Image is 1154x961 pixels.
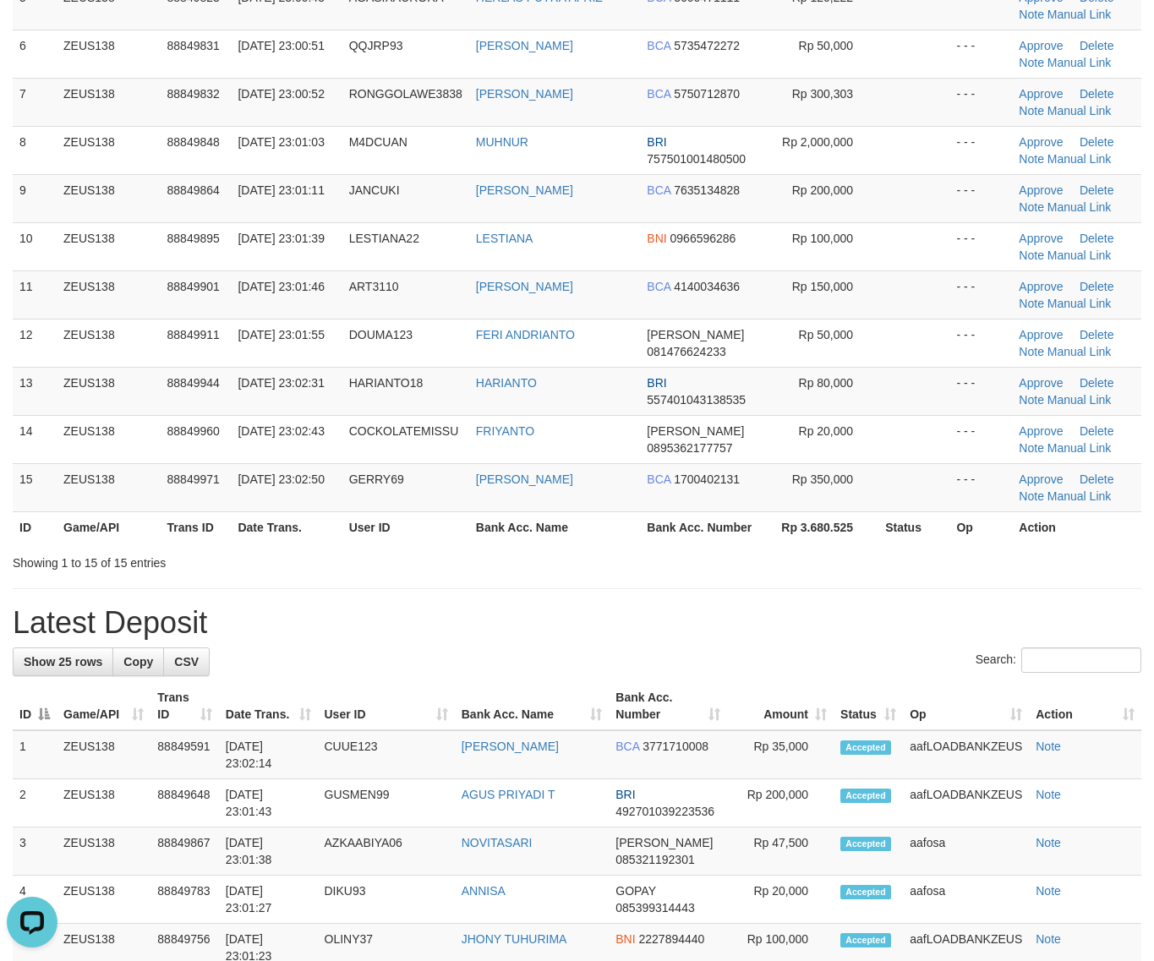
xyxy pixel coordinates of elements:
th: Status: activate to sort column ascending [834,682,903,730]
span: Rp 50,000 [799,328,854,341]
a: FRIYANTO [476,424,535,438]
th: Date Trans. [231,511,342,543]
td: - - - [949,319,1012,367]
td: 2 [13,779,57,827]
td: ZEUS138 [57,827,150,876]
span: 88849960 [167,424,220,438]
td: [DATE] 23:01:38 [219,827,318,876]
td: ZEUS138 [57,876,150,924]
span: GERRY69 [349,472,404,486]
span: Copy 5735472272 to clipboard [674,39,740,52]
span: BCA [647,39,670,52]
th: Bank Acc. Name: activate to sort column ascending [455,682,610,730]
span: [DATE] 23:02:31 [238,376,324,390]
td: ZEUS138 [57,779,150,827]
td: 3 [13,827,57,876]
span: COCKOLATEMISSU [349,424,459,438]
td: - - - [949,270,1012,319]
span: Copy [123,655,153,669]
span: Rp 200,000 [792,183,853,197]
span: Rp 100,000 [792,232,853,245]
span: Copy 2227894440 to clipboard [639,932,705,946]
span: Rp 150,000 [792,280,853,293]
th: Status [878,511,949,543]
td: - - - [949,463,1012,511]
span: [PERSON_NAME] [647,424,744,438]
a: Delete [1080,39,1113,52]
span: BCA [647,183,670,197]
a: Note [1019,104,1044,117]
a: Show 25 rows [13,647,113,676]
span: BCA [647,472,670,486]
a: Manual Link [1047,345,1112,358]
span: BRI [615,788,635,801]
td: ZEUS138 [57,126,161,174]
span: Copy 3771710008 to clipboard [643,740,708,753]
td: ZEUS138 [57,270,161,319]
td: aafLOADBANKZEUS [903,779,1029,827]
span: QQJRP93 [349,39,403,52]
a: Delete [1080,135,1113,149]
td: CUUE123 [318,730,455,779]
a: MUHNUR [476,135,528,149]
span: Copy 085321192301 to clipboard [615,853,694,866]
td: 88849783 [150,876,219,924]
span: BCA [615,740,639,753]
td: AZKAABIYA06 [318,827,455,876]
a: Manual Link [1047,489,1112,503]
td: aafosa [903,827,1029,876]
td: ZEUS138 [57,463,161,511]
a: Approve [1019,424,1063,438]
a: [PERSON_NAME] [476,472,573,486]
span: RONGGOLAWE3838 [349,87,462,101]
th: ID [13,511,57,543]
a: Delete [1080,472,1113,486]
a: ANNISA [462,884,506,898]
span: 88849901 [167,280,220,293]
td: 13 [13,367,57,415]
span: Copy 0895362177757 to clipboard [647,441,732,455]
th: Game/API: activate to sort column ascending [57,682,150,730]
a: Note [1019,345,1044,358]
th: Bank Acc. Number: activate to sort column ascending [609,682,727,730]
a: Note [1019,8,1044,21]
span: Copy 5750712870 to clipboard [674,87,740,101]
a: Delete [1080,232,1113,245]
a: Manual Link [1047,393,1112,407]
a: Delete [1080,376,1113,390]
span: Accepted [840,837,891,851]
span: [DATE] 23:00:51 [238,39,324,52]
a: Note [1036,932,1061,946]
span: [DATE] 23:00:52 [238,87,324,101]
td: 12 [13,319,57,367]
span: GOPAY [615,884,655,898]
a: Note [1019,56,1044,69]
td: ZEUS138 [57,730,150,779]
span: Rp 80,000 [799,376,854,390]
span: 88849831 [167,39,220,52]
span: BNI [615,932,635,946]
span: Show 25 rows [24,655,102,669]
a: Note [1036,788,1061,801]
td: 88849648 [150,779,219,827]
span: [DATE] 23:01:39 [238,232,324,245]
th: Op [949,511,1012,543]
a: Approve [1019,328,1063,341]
td: 1 [13,730,57,779]
span: BNI [647,232,666,245]
span: 88849971 [167,472,220,486]
span: [PERSON_NAME] [615,836,713,849]
th: User ID [342,511,469,543]
th: ID: activate to sort column descending [13,682,57,730]
td: Rp 47,500 [727,827,834,876]
a: [PERSON_NAME] [476,39,573,52]
a: Approve [1019,232,1063,245]
span: LESTIANA22 [349,232,419,245]
td: - - - [949,367,1012,415]
span: BCA [647,87,670,101]
span: 88849832 [167,87,220,101]
a: Approve [1019,87,1063,101]
span: Copy 1700402131 to clipboard [674,472,740,486]
td: - - - [949,30,1012,78]
a: Note [1019,200,1044,214]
